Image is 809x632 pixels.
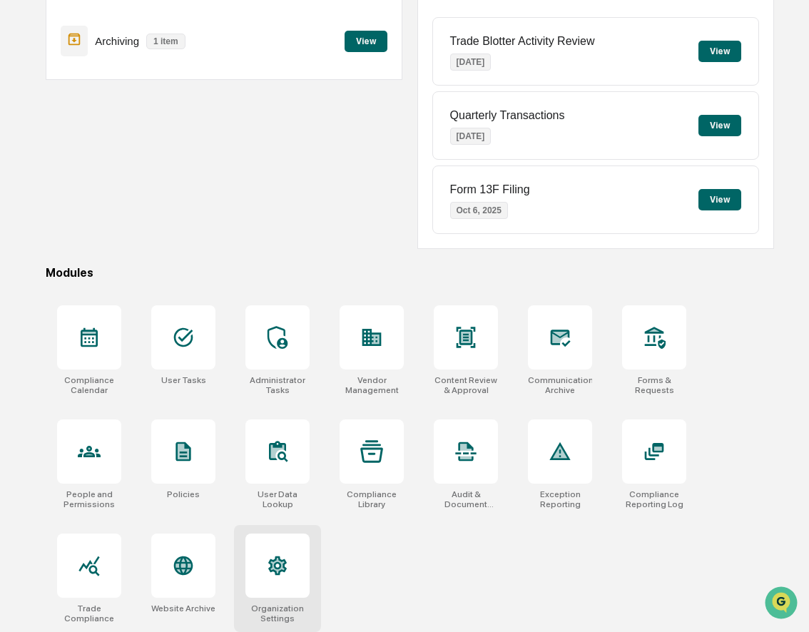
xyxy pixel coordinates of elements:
[167,489,200,499] div: Policies
[161,375,206,385] div: User Tasks
[450,202,508,219] p: Oct 6, 2025
[95,35,139,47] p: Archiving
[103,181,115,193] div: 🗄️
[340,375,404,395] div: Vendor Management
[14,109,40,135] img: 1746055101610-c473b297-6a78-478c-a979-82029cc54cd1
[450,183,530,196] p: Form 13F Filing
[245,375,310,395] div: Administrator Tasks
[450,35,595,48] p: Trade Blotter Activity Review
[146,34,185,49] p: 1 item
[698,41,741,62] button: View
[9,201,96,227] a: 🔎Data Lookup
[245,603,310,623] div: Organization Settings
[46,266,774,280] div: Modules
[528,375,592,395] div: Communications Archive
[57,489,121,509] div: People and Permissions
[118,180,177,194] span: Attestations
[57,375,121,395] div: Compliance Calendar
[450,109,565,122] p: Quarterly Transactions
[98,174,183,200] a: 🗄️Attestations
[450,128,492,145] p: [DATE]
[345,34,387,47] a: View
[622,375,686,395] div: Forms & Requests
[698,189,741,210] button: View
[434,375,498,395] div: Content Review & Approval
[29,180,92,194] span: Preclearance
[763,585,802,623] iframe: Open customer support
[14,181,26,193] div: 🖐️
[528,489,592,509] div: Exception Reporting
[57,603,121,623] div: Trade Compliance
[14,30,260,53] p: How can we help?
[698,115,741,136] button: View
[49,123,180,135] div: We're available if you need us!
[29,207,90,221] span: Data Lookup
[49,109,234,123] div: Start new chat
[245,489,310,509] div: User Data Lookup
[151,603,215,613] div: Website Archive
[14,208,26,220] div: 🔎
[450,53,492,71] p: [DATE]
[142,242,173,253] span: Pylon
[9,174,98,200] a: 🖐️Preclearance
[345,31,387,52] button: View
[101,241,173,253] a: Powered byPylon
[622,489,686,509] div: Compliance Reporting Log
[340,489,404,509] div: Compliance Library
[434,489,498,509] div: Audit & Document Logs
[243,113,260,131] button: Start new chat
